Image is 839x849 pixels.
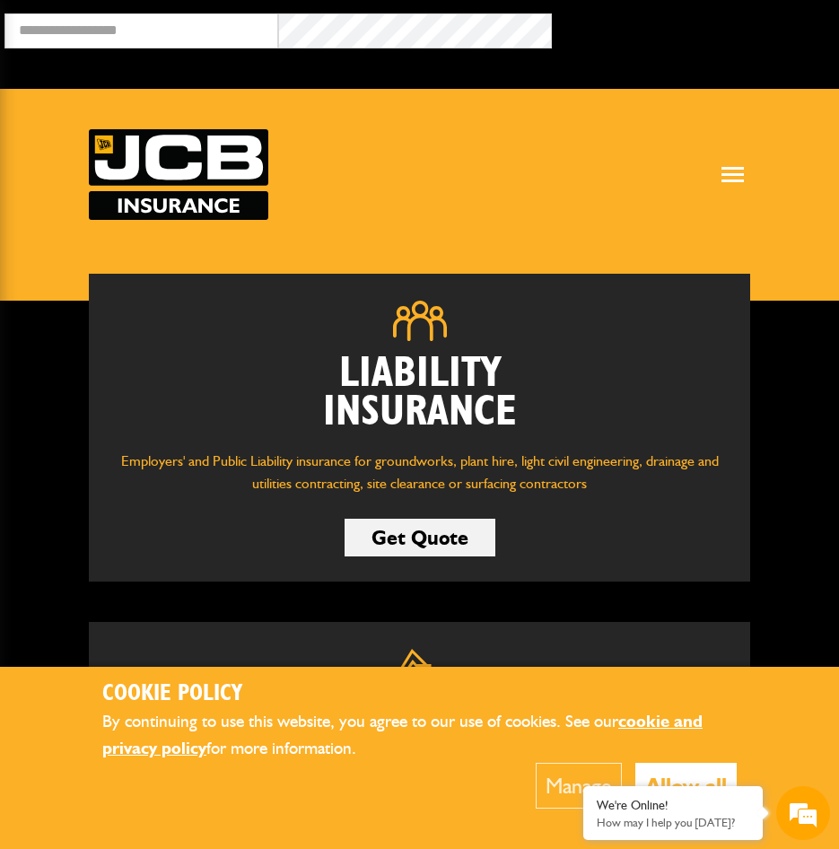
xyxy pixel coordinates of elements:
[536,763,622,809] button: Manage
[552,13,826,41] button: Broker Login
[89,129,268,220] img: JCB Insurance Services logo
[102,708,737,763] p: By continuing to use this website, you agree to our use of cookies. See our for more information.
[116,450,723,495] p: Employers' and Public Liability insurance for groundworks, plant hire, light civil engineering, d...
[89,129,268,220] a: JCB Insurance Services
[597,798,749,813] div: We're Online!
[597,816,749,829] p: How may I help you today?
[102,680,737,708] h2: Cookie Policy
[116,354,723,432] h2: Liability Insurance
[635,763,737,809] button: Allow all
[345,519,495,556] a: Get Quote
